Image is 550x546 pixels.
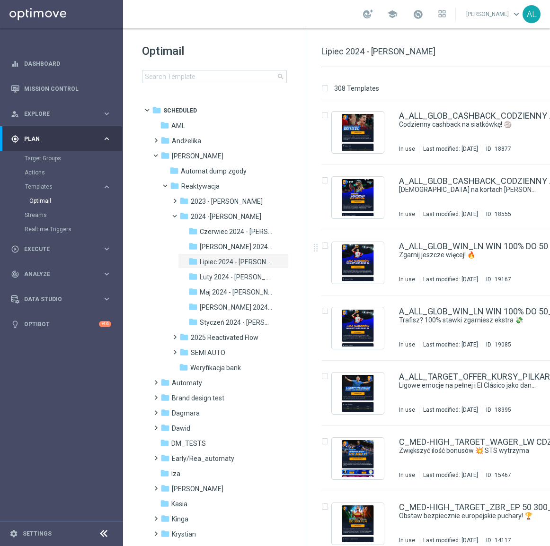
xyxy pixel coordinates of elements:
[200,273,274,281] span: Luty 2024 - Antoni
[200,288,274,296] span: Maj 2024 - Antoni
[179,363,188,372] i: folder
[163,106,197,115] span: Scheduled
[191,197,263,206] span: 2023 - Antoni
[25,183,112,191] button: Templates keyboard_arrow_right
[482,537,511,544] div: ID:
[179,196,189,206] i: folder
[160,514,170,523] i: folder
[11,60,19,68] i: equalizer
[172,409,200,417] span: Dagmara
[9,529,18,538] i: settings
[11,110,102,118] div: Explore
[482,341,511,348] div: ID:
[10,85,112,93] button: Mission Control
[495,276,511,283] div: 19167
[200,227,274,236] span: Czerwiec 2024 - Antoni
[25,165,122,180] div: Actions
[399,251,537,260] a: Zgarnij jeszcze więcej! 🔥
[11,135,19,143] i: gps_fixed
[152,105,161,115] i: folder
[399,381,537,390] a: Ligowe emocje na pełnej i El Clásico jako danie główne ⚽
[25,180,122,208] div: Templates
[172,152,223,160] span: Antoni L.
[24,51,111,76] a: Dashboard
[334,244,381,281] img: 19167.jpeg
[482,145,511,153] div: ID:
[399,537,415,544] div: In use
[190,364,241,372] span: Weryfikacja bank
[24,312,99,337] a: Optibot
[171,500,187,508] span: Kasia
[419,276,482,283] div: Last modified: [DATE]
[179,347,189,357] i: folder
[399,210,415,218] div: In use
[24,296,102,302] span: Data Studio
[399,145,415,153] div: In use
[160,423,170,433] i: folder
[11,76,111,101] div: Mission Control
[188,242,198,251] i: folder
[482,471,511,479] div: ID:
[188,287,198,296] i: folder
[11,320,19,329] i: lightbulb
[399,316,537,325] a: Trafisz? 100% stawki zgarniesz ekstra 💸
[171,469,180,478] span: Iza
[399,511,537,520] a: Obstaw bezpiecznie europejskie puchary! 🏆
[495,537,511,544] div: 14117
[334,375,381,412] img: 18395.jpeg
[24,136,102,142] span: Plan
[399,276,415,283] div: In use
[169,166,179,175] i: folder
[24,246,102,252] span: Execute
[172,379,202,387] span: Automaty
[511,9,522,19] span: keyboard_arrow_down
[334,505,381,542] img: 14117.jpeg
[160,484,170,493] i: folder
[11,135,102,143] div: Plan
[523,5,541,23] div: AL
[160,408,170,417] i: folder
[179,332,189,342] i: folder
[142,43,287,59] h1: Optimail
[495,406,511,414] div: 18395
[399,406,415,414] div: In use
[170,181,179,191] i: folder
[200,303,274,312] span: Marzec 2024 - Antoni
[29,194,122,208] div: Optimail
[11,110,19,118] i: person_search
[465,7,523,21] a: [PERSON_NAME]keyboard_arrow_down
[188,257,198,266] i: folder
[399,341,415,348] div: In use
[160,136,170,145] i: folder
[334,84,379,93] p: 308 Templates
[23,531,52,537] a: Settings
[10,321,112,328] button: lightbulb Optibot +10
[10,295,112,303] div: Data Studio keyboard_arrow_right
[10,135,112,143] button: gps_fixed Plan keyboard_arrow_right
[419,471,482,479] div: Last modified: [DATE]
[172,515,188,523] span: Kinga
[399,185,537,194] a: [DEMOGRAPHIC_DATA] na kortach [PERSON_NAME] Garrosa! 🎾
[10,60,112,68] button: equalizer Dashboard
[200,258,274,266] span: Lipiec 2024 - Antoni
[191,212,261,221] span: 2024 -Antoni
[102,134,111,143] i: keyboard_arrow_right
[321,46,435,56] span: Lipiec 2024 - [PERSON_NAME]
[334,179,381,216] img: 18555.jpeg
[160,438,169,448] i: folder
[191,333,258,342] span: 2025 Reactivated Flow
[181,182,220,191] span: Reaktywacja
[102,244,111,253] i: keyboard_arrow_right
[419,537,482,544] div: Last modified: [DATE]
[160,499,169,508] i: folder
[11,270,102,278] div: Analyze
[495,341,511,348] div: 19085
[482,406,511,414] div: ID:
[160,468,169,478] i: folder
[11,245,19,253] i: play_circle_outline
[24,271,102,277] span: Analyze
[25,184,102,190] div: Templates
